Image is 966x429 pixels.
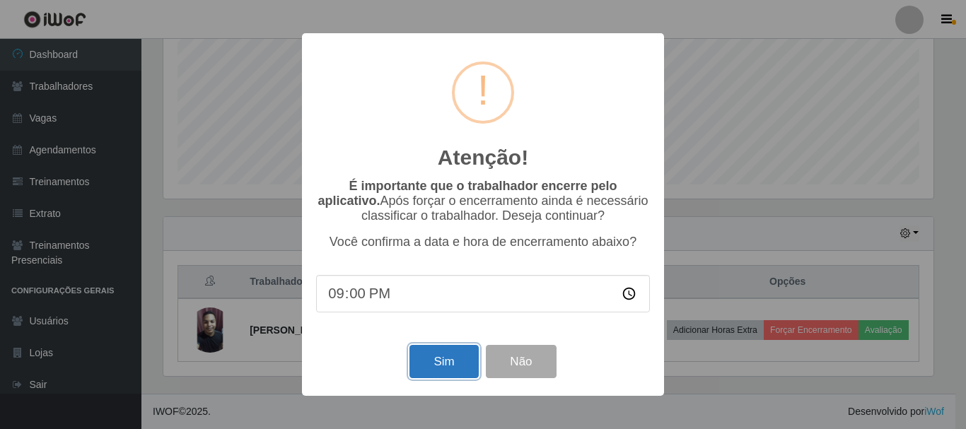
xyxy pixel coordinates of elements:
b: É importante que o trabalhador encerre pelo aplicativo. [318,179,617,208]
button: Não [486,345,556,378]
h2: Atenção! [438,145,528,170]
p: Após forçar o encerramento ainda é necessário classificar o trabalhador. Deseja continuar? [316,179,650,223]
p: Você confirma a data e hora de encerramento abaixo? [316,235,650,249]
button: Sim [409,345,478,378]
